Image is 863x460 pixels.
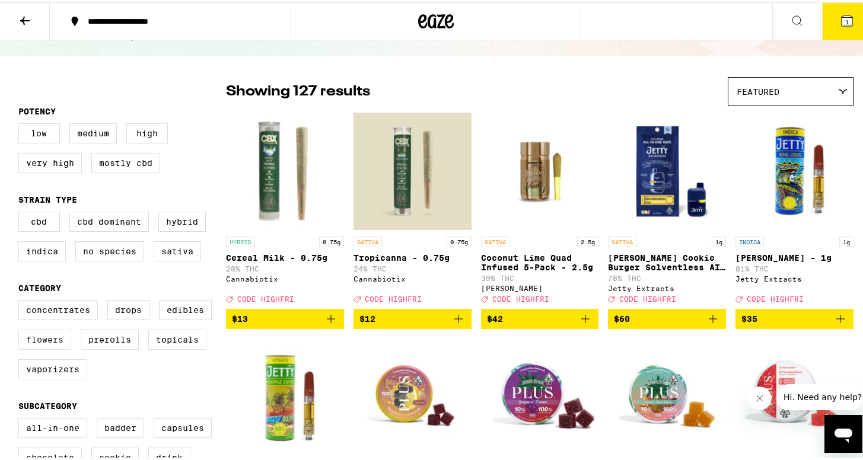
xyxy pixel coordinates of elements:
p: HYBRID [226,234,254,245]
p: [PERSON_NAME] - 1g [735,251,854,260]
p: INDICA [735,234,764,245]
div: Cannabiotix [226,273,344,280]
label: Badder [97,416,144,436]
p: Cereal Milk - 0.75g [226,251,344,260]
label: Indica [18,239,66,259]
label: All-In-One [18,416,87,436]
label: Sativa [154,239,201,259]
label: CBD [18,209,60,229]
img: Cannabiotix - Cereal Milk - 0.75g [226,110,344,228]
button: Add to bag [608,306,726,327]
label: Very High [18,151,82,171]
legend: Subcategory [18,399,77,408]
div: [PERSON_NAME] [481,282,599,290]
p: SATIVA [354,234,382,245]
img: PLUS - Tart Cherry Relief 20:5:1 Gummies [735,336,854,455]
span: Featured [737,85,779,94]
img: Jetty Extracts - Tangie Cookie Burger Solventless AIO - 1g [608,110,726,228]
label: Topicals [148,327,206,347]
a: Open page for Cereal Milk - 0.75g from Cannabiotix [226,110,344,306]
p: 24% THC [354,263,472,270]
img: PLUS - Grapes n' Cream Solventless Gummies [481,336,599,455]
span: $42 [487,312,503,321]
button: Add to bag [226,306,344,327]
p: 2.5g [577,234,598,245]
span: CODE HIGHFRI [747,293,804,301]
img: Jetty Extracts - King Louis - 1g [735,110,854,228]
label: Concentrates [18,298,98,318]
span: CODE HIGHFRI [237,293,294,301]
a: Open page for Tropicanna - 0.75g from Cannabiotix [354,110,472,306]
label: Hybrid [158,209,206,229]
p: [PERSON_NAME] Cookie Burger Solventless AIO - 1g [608,251,726,270]
span: CODE HIGHFRI [492,293,549,301]
p: Coconut Lime Quad Infused 5-Pack - 2.5g [481,251,599,270]
label: No Species [75,239,144,259]
p: SATIVA [481,234,509,245]
img: Jeeter - Coconut Lime Quad Infused 5-Pack - 2.5g [481,110,599,228]
div: Cannabiotix [354,273,472,280]
label: Drops [107,298,149,318]
label: Prerolls [81,327,139,347]
iframe: Button to launch messaging window [824,413,862,451]
img: PLUS - Island Maui Haze Solventless Gummies [608,336,726,455]
label: Capsules [154,416,212,436]
button: Add to bag [354,306,472,327]
legend: Strain Type [18,193,77,202]
p: 28% THC [226,263,344,270]
legend: Potency [18,104,56,114]
label: Edibles [159,298,212,318]
img: Cannabiotix - Tropicanna - 0.75g [354,110,472,228]
legend: Category [18,281,61,290]
p: 78% THC [608,272,726,280]
p: 1g [712,234,726,245]
img: Jetty Extracts - Pineapple Express - 1g [226,336,344,455]
label: High [126,121,168,141]
iframe: Close message [748,384,772,408]
a: Open page for King Louis - 1g from Jetty Extracts [735,110,854,306]
button: Add to bag [735,306,854,327]
p: Showing 127 results [226,79,370,100]
span: 1 [845,16,849,23]
div: Jetty Extracts [735,273,854,280]
img: PLUS - Blackberry Lemonade CLASSIC Gummies [354,336,472,455]
span: $13 [232,312,248,321]
span: $60 [614,312,630,321]
a: Open page for Coconut Lime Quad Infused 5-Pack - 2.5g from Jeeter [481,110,599,306]
span: CODE HIGHFRI [619,293,676,301]
label: CBD Dominant [69,209,149,229]
p: SATIVA [608,234,636,245]
p: 0.75g [447,234,472,245]
p: Tropicanna - 0.75g [354,251,472,260]
label: Flowers [18,327,71,347]
label: Medium [69,121,117,141]
button: Add to bag [481,306,599,327]
span: $35 [741,312,757,321]
label: Low [18,121,60,141]
a: Open page for Tangie Cookie Burger Solventless AIO - 1g from Jetty Extracts [608,110,726,306]
p: 81% THC [735,263,854,270]
div: Jetty Extracts [608,282,726,290]
label: Mostly CBD [91,151,160,171]
p: 1g [839,234,854,245]
p: 0.75g [319,234,344,245]
label: Vaporizers [18,357,87,377]
span: $12 [359,312,375,321]
iframe: Message from company [776,382,862,408]
span: CODE HIGHFRI [365,293,422,301]
p: 39% THC [481,272,599,280]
